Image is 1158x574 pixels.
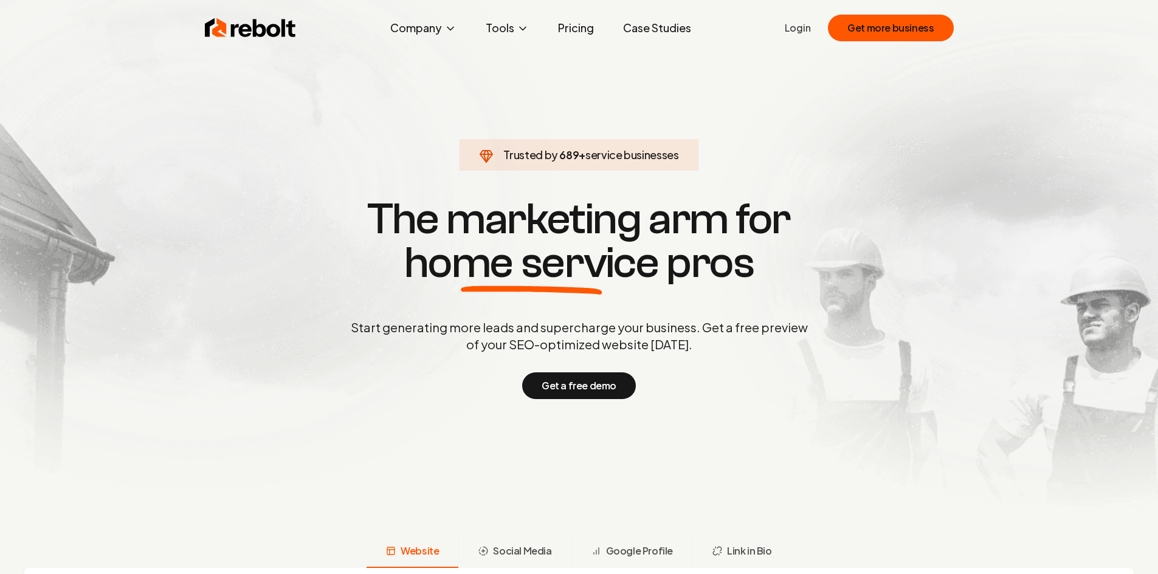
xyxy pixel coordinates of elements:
[404,241,659,285] span: home service
[548,16,604,40] a: Pricing
[828,15,953,41] button: Get more business
[613,16,701,40] a: Case Studies
[785,21,811,35] a: Login
[401,544,439,558] span: Website
[585,148,679,162] span: service businesses
[367,536,458,568] button: Website
[571,536,692,568] button: Google Profile
[559,146,579,163] span: 689
[458,536,571,568] button: Social Media
[522,372,636,399] button: Get a free demo
[503,148,557,162] span: Trusted by
[579,148,585,162] span: +
[205,16,296,40] img: Rebolt Logo
[476,16,539,40] button: Tools
[692,536,791,568] button: Link in Bio
[348,319,810,353] p: Start generating more leads and supercharge your business. Get a free preview of your SEO-optimiz...
[493,544,551,558] span: Social Media
[288,197,871,285] h1: The marketing arm for pros
[381,16,466,40] button: Company
[606,544,673,558] span: Google Profile
[727,544,772,558] span: Link in Bio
